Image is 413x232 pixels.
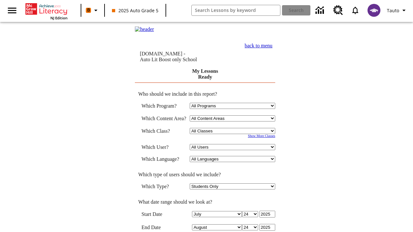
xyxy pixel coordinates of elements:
span: B [87,6,90,14]
button: Select a new avatar [364,2,384,19]
td: Which Language? [141,156,186,162]
a: Data Center [312,2,329,19]
nobr: Which Content Area? [141,116,186,121]
a: My Lessons Ready [192,68,218,80]
button: Profile/Settings [384,5,410,16]
img: avatar image [368,4,380,17]
span: 2025 Auto Grade 5 [112,7,158,14]
span: Tauto [387,7,399,14]
td: End Date [141,224,186,231]
td: Start Date [141,211,186,217]
a: Show More Classes [248,134,275,138]
td: Which User? [141,144,186,150]
td: Which Program? [141,103,186,109]
img: header [135,26,154,32]
button: Open side menu [3,1,22,20]
td: What date range should we look at? [135,199,275,205]
a: Resource Center, Will open in new tab [329,2,347,19]
td: Who should we include in this report? [135,91,275,97]
td: [DOMAIN_NAME] - [140,51,222,63]
td: Which Class? [141,128,186,134]
a: Notifications [347,2,364,19]
a: back to menu [245,43,272,48]
nobr: Auto Lit Boost only School [140,57,197,62]
input: search field [192,5,280,15]
button: Boost Class color is orange. Change class color [83,5,102,16]
div: Home [25,2,67,20]
td: Which Type? [141,183,186,189]
td: Which type of users should we include? [135,172,275,178]
span: NJ Edition [50,15,67,20]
